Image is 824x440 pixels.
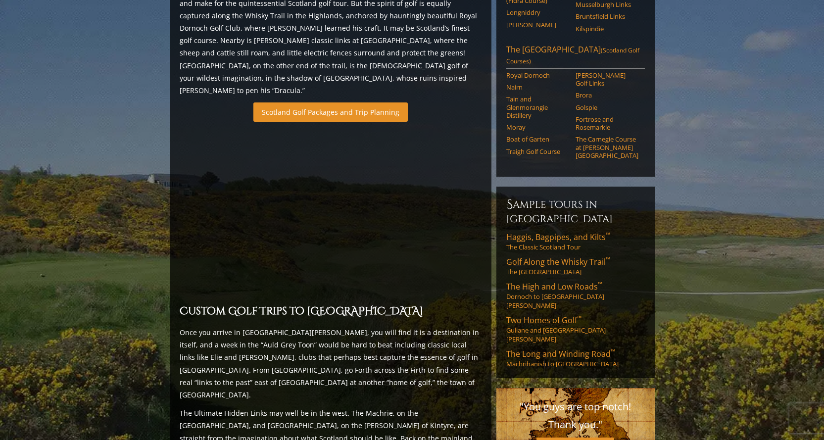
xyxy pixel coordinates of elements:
[506,232,610,243] span: Haggis, Bagpipes, and Kilts
[506,315,582,326] span: Two Homes of Golf
[506,281,602,292] span: The High and Low Roads
[606,255,610,264] sup: ™
[576,25,638,33] a: Kilspindie
[576,91,638,99] a: Brora
[506,95,569,119] a: Tain and Glenmorangie Distillery
[598,280,602,289] sup: ™
[506,196,645,226] h6: Sample Tours in [GEOGRAPHIC_DATA]
[506,44,645,69] a: The [GEOGRAPHIC_DATA](Scotland Golf Courses)
[576,135,638,159] a: The Carnegie Course at [PERSON_NAME][GEOGRAPHIC_DATA]
[611,347,615,356] sup: ™
[506,256,610,267] span: Golf Along the Whisky Trail
[180,128,482,297] iframe: Sir-Nick-favorite-Open-Rota-Venues
[180,326,482,401] p: Once you arrive in [GEOGRAPHIC_DATA][PERSON_NAME], you will find it is a destination in itself, a...
[506,348,615,359] span: The Long and Winding Road
[506,315,645,343] a: Two Homes of Golf™Gullane and [GEOGRAPHIC_DATA][PERSON_NAME]
[506,281,645,310] a: The High and Low Roads™Dornoch to [GEOGRAPHIC_DATA][PERSON_NAME]
[577,314,582,322] sup: ™
[506,147,569,155] a: Traigh Golf Course
[606,231,610,239] sup: ™
[506,46,639,65] span: (Scotland Golf Courses)
[576,71,638,88] a: [PERSON_NAME] Golf Links
[506,83,569,91] a: Nairn
[576,12,638,20] a: Bruntsfield Links
[506,21,569,29] a: [PERSON_NAME]
[506,71,569,79] a: Royal Dornoch
[180,303,482,320] h2: Custom Golf Trips to [GEOGRAPHIC_DATA]
[576,0,638,8] a: Musselburgh Links
[506,256,645,276] a: Golf Along the Whisky Trail™The [GEOGRAPHIC_DATA]
[506,135,569,143] a: Boat of Garten
[576,115,638,132] a: Fortrose and Rosemarkie
[506,232,645,251] a: Haggis, Bagpipes, and Kilts™The Classic Scotland Tour
[506,123,569,131] a: Moray
[576,103,638,111] a: Golspie
[506,348,645,368] a: The Long and Winding Road™Machrihanish to [GEOGRAPHIC_DATA]
[253,102,408,122] a: Scotland Golf Packages and Trip Planning
[506,8,569,16] a: Longniddry
[506,398,645,434] p: "You guys are top notch! Thank you."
